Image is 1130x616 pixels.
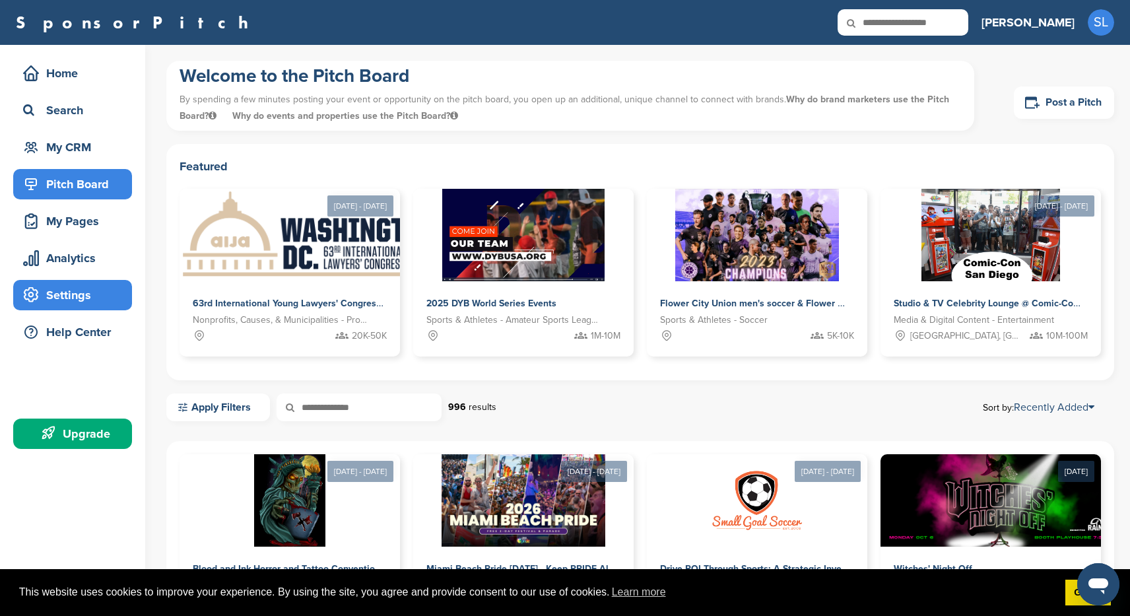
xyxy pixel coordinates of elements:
img: Sponsorpitch & [711,454,803,547]
p: By spending a few minutes posting your event or opportunity on the pitch board, you open up an ad... [180,88,961,127]
img: Sponsorpitch & [921,189,1060,281]
div: Search [20,98,132,122]
div: Pitch Board [20,172,132,196]
span: 1M-10M [591,329,620,343]
span: This website uses cookies to improve your experience. By using the site, you agree and provide co... [19,582,1055,602]
span: SL [1088,9,1114,36]
span: Sort by: [983,402,1094,413]
div: Help Center [20,320,132,344]
span: 63rd International Young Lawyers' Congress [193,298,381,309]
a: [DATE] - [DATE] Sponsorpitch & Studio & TV Celebrity Lounge @ Comic-Con [GEOGRAPHIC_DATA]. Over 3... [881,168,1101,357]
span: [GEOGRAPHIC_DATA], [GEOGRAPHIC_DATA] [910,329,1020,343]
div: Analytics [20,246,132,270]
span: 10M-100M [1046,329,1088,343]
div: [DATE] [1058,461,1094,482]
img: Sponsorpitch & [254,454,325,547]
a: Help Center [13,317,132,347]
span: Blood and Ink Horror and Tattoo Convention of [GEOGRAPHIC_DATA] Fall 2025 [193,563,532,574]
span: 2025 DYB World Series Events [426,298,556,309]
a: My CRM [13,132,132,162]
span: Miami Beach Pride [DATE] - Keep PRIDE Alive [426,563,621,574]
span: Sports & Athletes - Soccer [660,313,768,327]
div: My Pages [20,209,132,233]
span: Why do events and properties use the Pitch Board? [232,110,458,121]
div: Settings [20,283,132,307]
img: Sponsorpitch & [442,189,605,281]
div: [DATE] - [DATE] [561,461,627,482]
span: Drive ROI Through Sports: A Strategic Investment Opportunity [660,563,925,574]
div: [DATE] - [DATE] [327,461,393,482]
a: Apply Filters [166,394,270,421]
span: 20K-50K [352,329,387,343]
a: [DATE] - [DATE] Sponsorpitch & 63rd International Young Lawyers' Congress Nonprofits, Causes, & M... [180,168,400,357]
img: Sponsorpitch & [442,454,606,547]
a: Sponsorpitch & 2025 DYB World Series Events Sports & Athletes - Amateur Sports Leagues 1M-10M [413,189,634,357]
a: My Pages [13,206,132,236]
iframe: Button to launch messaging window [1077,563,1119,605]
div: My CRM [20,135,132,159]
div: Home [20,61,132,85]
span: Sports & Athletes - Amateur Sports Leagues [426,313,601,327]
a: Search [13,95,132,125]
div: [DATE] - [DATE] [1028,195,1094,217]
span: Nonprofits, Causes, & Municipalities - Professional Development [193,313,367,327]
span: Witches' Night Off [894,563,972,574]
h1: Welcome to the Pitch Board [180,64,961,88]
a: SponsorPitch [16,14,257,31]
img: Sponsorpitch & [881,454,1123,547]
strong: 996 [448,401,466,413]
a: dismiss cookie message [1065,580,1111,606]
a: Home [13,58,132,88]
div: Upgrade [20,422,132,446]
a: Pitch Board [13,169,132,199]
div: [DATE] - [DATE] [327,195,393,217]
img: Sponsorpitch & [180,189,442,281]
h3: [PERSON_NAME] [981,13,1075,32]
span: Flower City Union men's soccer & Flower City 1872 women's soccer [660,298,948,309]
a: Recently Added [1014,401,1094,414]
h2: Featured [180,157,1101,176]
span: results [469,401,496,413]
a: Settings [13,280,132,310]
span: 5K-10K [827,329,854,343]
span: Media & Digital Content - Entertainment [894,313,1054,327]
a: Sponsorpitch & Flower City Union men's soccer & Flower City 1872 women's soccer Sports & Athletes... [647,189,867,357]
a: learn more about cookies [610,582,668,602]
div: [DATE] - [DATE] [795,461,861,482]
a: Upgrade [13,419,132,449]
a: Analytics [13,243,132,273]
a: Post a Pitch [1014,86,1114,119]
a: [PERSON_NAME] [981,8,1075,37]
img: Sponsorpitch & [675,189,840,281]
